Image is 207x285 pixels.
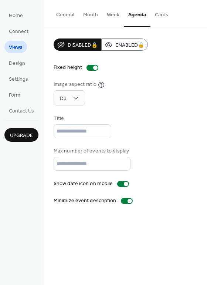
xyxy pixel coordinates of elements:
[9,12,23,20] span: Home
[9,60,25,67] span: Design
[54,197,116,205] div: Minimize event description
[54,64,82,71] div: Fixed height
[9,91,20,99] span: Form
[4,25,33,37] a: Connect
[4,41,27,53] a: Views
[9,76,28,83] span: Settings
[4,104,38,117] a: Contact Us
[4,9,27,21] a: Home
[9,28,28,36] span: Connect
[4,57,30,69] a: Design
[54,115,110,123] div: Title
[54,81,96,88] div: Image aspect ratio
[59,94,67,104] span: 1:1
[54,147,129,155] div: Max number of events to display
[4,128,38,142] button: Upgrade
[4,88,25,101] a: Form
[9,44,23,51] span: Views
[9,107,34,115] span: Contact Us
[4,73,33,85] a: Settings
[54,180,113,188] div: Show date icon on mobile
[10,132,33,140] span: Upgrade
